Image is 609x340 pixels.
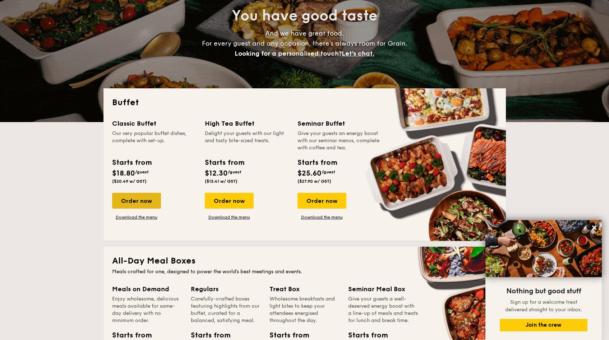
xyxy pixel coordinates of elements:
span: And we have great food. For every guest and any occasion, there’s always room for Grain. [202,29,407,57]
span: $25.60 [297,169,322,178]
a: Download the menu [112,214,161,220]
div: Meals on Demand [112,284,182,294]
div: Treat Box [269,284,340,294]
div: Give your guests an energy boost with our seminar menus, complete with coffee and tea. [297,130,382,152]
span: $18.80 [112,169,135,178]
span: /guest [228,169,241,174]
span: Sign up for a welcome treat delivered straight to your inbox. [505,299,582,313]
div: Seminar Buffet [297,118,382,129]
div: Our very popular buffet dishes, complete with set-up. [112,130,196,152]
span: $12.30 [205,169,228,178]
div: Starts from [205,157,244,168]
div: Order now [297,193,346,209]
h2: All-Day Meal Boxes [112,255,497,267]
div: Order now [112,193,161,209]
div: Enjoy wholesome, delicious meals available for same-day delivery with no minimum order. [112,295,182,324]
div: Starts from [297,157,337,168]
div: Regulars [191,284,261,294]
div: High Tea Buffet [205,118,289,129]
div: Wholesome breakfasts and light bites to keep your attendees energised throughout the day. [269,295,340,324]
div: Carefully-crafted boxes featuring highlights from our buffet, curated for a balanced, satisfying ... [191,295,261,324]
span: ($13.41 w/ GST) [205,179,237,184]
button: Close [589,222,600,233]
button: Join the crew [500,319,587,331]
span: Let's chat. [342,50,374,57]
div: Give your guests a well-deserved energy boost with a line-up of meals and treats for lunch and br... [348,295,418,324]
span: Looking for a personalised touch? [235,50,342,57]
div: Starts from [112,157,151,168]
span: Nothing but good stuff [506,287,581,295]
a: Download the menu [205,214,254,220]
span: ($20.49 w/ GST) [112,179,147,184]
div: Order now [205,193,254,209]
img: DSC07876-Edit02-Large.jpeg [485,220,602,277]
div: Seminar Meal Box [348,284,418,294]
span: /guest [135,169,149,174]
span: /guest [322,169,335,174]
span: You have good taste [232,7,377,24]
div: Meals crafted for one, designed to power the world's best meetings and events. [112,268,497,275]
div: Classic Buffet [112,118,196,129]
span: ($27.90 w/ GST) [297,179,331,184]
a: Download the menu [297,214,346,220]
div: Delight your guests with our light and tasty bite-sized treats. [205,130,289,152]
h2: Buffet [112,97,497,108]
